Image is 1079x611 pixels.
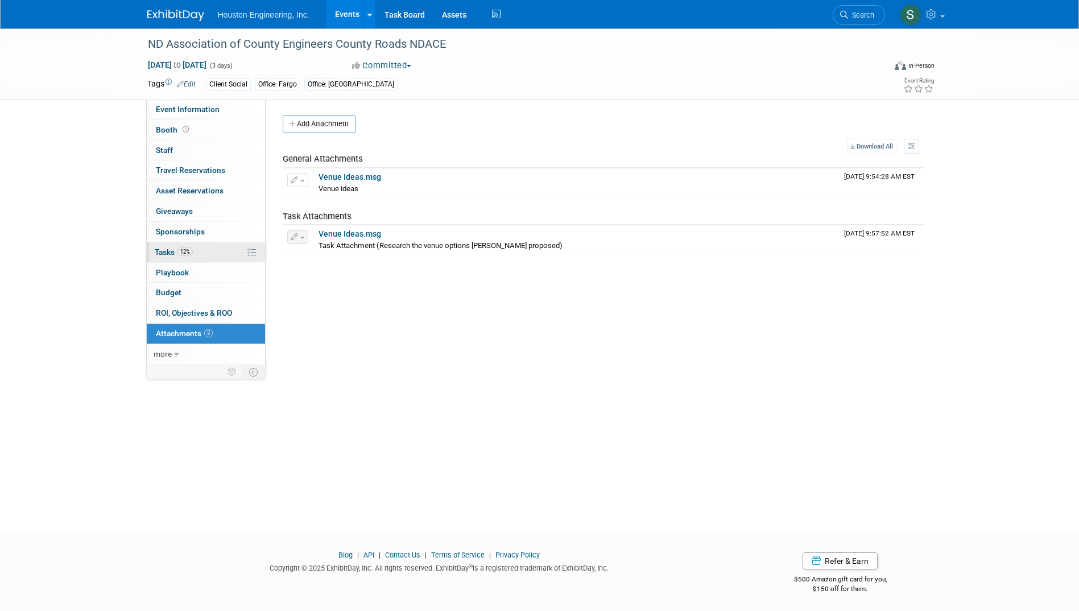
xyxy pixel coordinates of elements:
[749,584,932,594] div: $150 off for them.
[283,115,355,133] button: Add Attachment
[147,78,196,91] td: Tags
[147,303,265,323] a: ROI, Objectives & ROO
[147,10,204,21] img: ExhibitDay
[255,79,300,90] div: Office: Fargo
[156,308,232,317] span: ROI, Objectives & ROO
[156,207,193,216] span: Giveaways
[385,551,420,559] a: Contact Us
[895,61,906,70] img: Format-Inperson.png
[156,288,181,297] span: Budget
[144,34,868,55] div: ND Association of County Engineers County Roads NDACE
[147,324,265,344] a: Attachments2
[147,344,265,364] a: more
[354,551,362,559] span: |
[803,552,878,569] a: Refer & Earn
[319,172,381,181] a: Venue Ideas.msg
[172,60,183,69] span: to
[818,59,935,76] div: Event Format
[319,241,563,250] span: Task Attachment (Research the venue options [PERSON_NAME] proposed)
[156,268,189,277] span: Playbook
[338,551,353,559] a: Blog
[156,186,224,195] span: Asset Reservations
[304,79,398,90] div: Office: [GEOGRAPHIC_DATA]
[147,160,265,180] a: Travel Reservations
[847,139,896,154] a: Download All
[147,560,732,573] div: Copyright © 2025 ExhibitDay, Inc. All rights reserved. ExhibitDay is a registered trademark of Ex...
[422,551,429,559] span: |
[156,146,173,155] span: Staff
[156,329,213,338] span: Attachments
[156,227,205,236] span: Sponsorships
[833,5,885,25] a: Search
[431,551,485,559] a: Terms of Service
[156,105,220,114] span: Event Information
[840,225,924,254] td: Upload Timestamp
[147,100,265,119] a: Event Information
[180,125,191,134] span: Booth not reserved yet
[147,242,265,262] a: Tasks12%
[155,247,193,257] span: Tasks
[156,166,225,175] span: Travel Reservations
[903,78,934,84] div: Event Rating
[844,229,915,237] span: Upload Timestamp
[749,567,932,593] div: $500 Amazon gift card for you,
[222,365,242,379] td: Personalize Event Tab Strip
[242,365,265,379] td: Toggle Event Tabs
[348,60,416,72] button: Committed
[900,4,921,26] img: Savannah Hartsoch
[283,154,363,164] span: General Attachments
[844,172,915,180] span: Upload Timestamp
[319,184,358,193] span: Venue ideas
[908,61,935,70] div: In-Person
[147,283,265,303] a: Budget
[154,349,172,358] span: more
[495,551,540,559] a: Privacy Policy
[206,79,251,90] div: Client Social
[204,329,213,337] span: 2
[177,247,193,256] span: 12%
[209,62,233,69] span: (3 days)
[376,551,383,559] span: |
[486,551,494,559] span: |
[147,141,265,160] a: Staff
[177,80,196,88] a: Edit
[147,60,207,70] span: [DATE] [DATE]
[319,229,381,238] a: Venue Ideas.msg
[147,263,265,283] a: Playbook
[848,11,874,19] span: Search
[147,222,265,242] a: Sponsorships
[218,10,309,19] span: Houston Engineering, Inc.
[363,551,374,559] a: API
[156,125,191,134] span: Booth
[469,563,473,569] sup: ®
[840,168,924,197] td: Upload Timestamp
[283,211,352,221] span: Task Attachments
[147,181,265,201] a: Asset Reservations
[147,201,265,221] a: Giveaways
[147,120,265,140] a: Booth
